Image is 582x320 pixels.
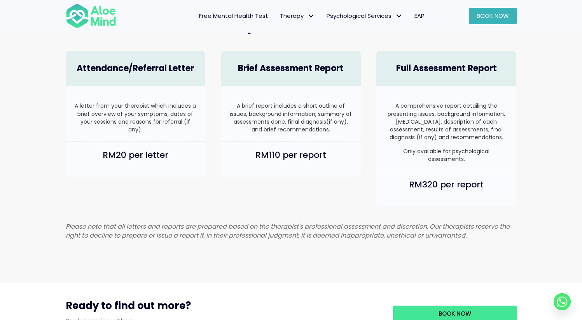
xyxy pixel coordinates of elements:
p: A letter from your therapist which includes a brief overview of your symptoms, dates of your sess... [73,102,198,133]
a: Book Now [469,8,517,24]
span: Book Now [439,310,471,318]
a: Psychological ServicesPsychological Services: submenu [321,8,409,24]
p: A brief report includes a short outline of issues, background information, summary of assessments... [229,102,353,133]
span: Therapy [280,12,315,20]
span: Psychological Services [327,12,403,20]
p: Only available for psychological assessments. [384,147,509,163]
a: TherapyTherapy: submenu [274,8,321,24]
span: EAP [414,12,425,20]
span: Psychological Services: submenu [393,10,405,22]
span: Therapy: submenu [306,10,317,22]
h4: RM320 per report [384,179,509,191]
p: A comprehensive report detailing the presenting issues, background information, [MEDICAL_DATA], d... [384,102,509,141]
span: Free Mental Health Test [199,12,268,20]
em: Please note that all letters and reports are prepared based on the therapist's professional asses... [66,222,510,240]
h4: Brief Assessment Report [229,63,353,75]
h3: Ready to find out more? [66,299,381,317]
h4: Full Assessment Report [384,63,509,75]
nav: Menu [126,8,430,24]
a: Whatsapp [554,293,571,310]
h4: Attendance/Referral Letter [73,63,198,75]
img: Aloe mind Logo [66,3,116,29]
span: Book Now [477,12,509,20]
h4: RM110 per report [229,149,353,161]
a: Free Mental Health Test [193,8,274,24]
h4: RM20 per letter [73,149,198,161]
a: EAP [409,8,430,24]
